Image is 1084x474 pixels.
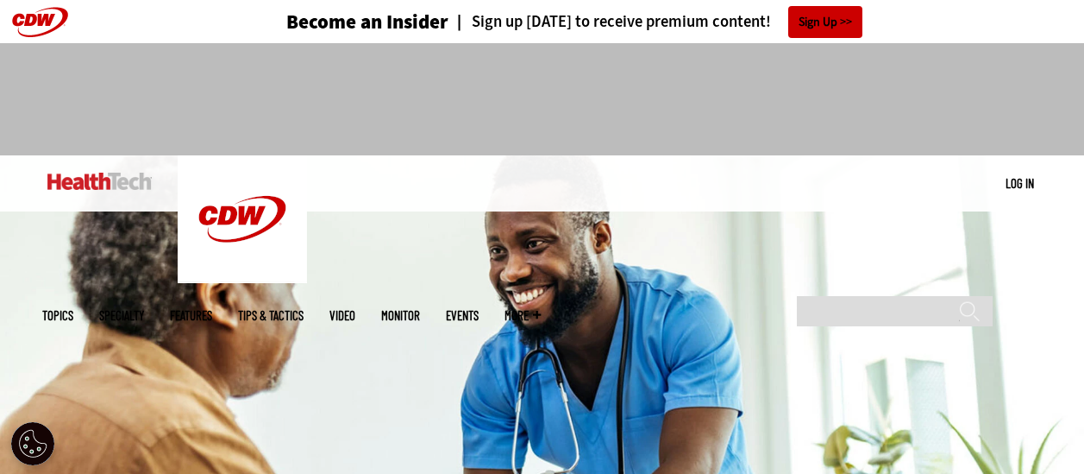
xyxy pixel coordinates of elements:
[448,14,771,30] a: Sign up [DATE] to receive premium content!
[170,309,212,322] a: Features
[238,309,304,322] a: Tips & Tactics
[1006,174,1034,193] div: User menu
[504,309,541,322] span: More
[1006,175,1034,191] a: Log in
[178,269,307,288] a: CDW
[286,12,448,32] h3: Become an Insider
[329,309,355,322] a: Video
[99,309,144,322] span: Specialty
[11,422,54,465] button: Open Preferences
[11,422,54,465] div: Cookie Settings
[446,309,479,322] a: Events
[47,173,152,190] img: Home
[788,6,862,38] a: Sign Up
[229,60,856,138] iframe: advertisement
[222,12,448,32] a: Become an Insider
[381,309,420,322] a: MonITor
[42,309,73,322] span: Topics
[178,155,307,283] img: Home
